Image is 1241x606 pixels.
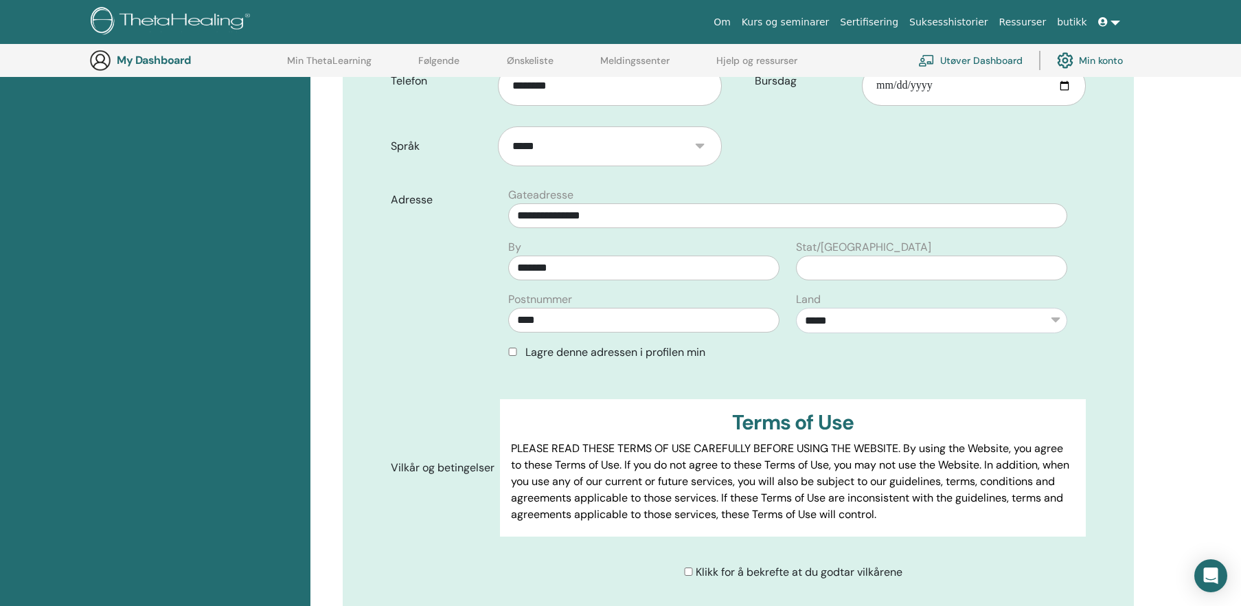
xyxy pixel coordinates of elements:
[508,187,573,203] label: Gateadresse
[507,55,554,77] a: Ønskeliste
[600,55,670,77] a: Meldingssenter
[716,55,797,77] a: Hjelp og ressurser
[904,10,994,35] a: Suksesshistorier
[1194,559,1227,592] div: Open Intercom Messenger
[91,7,255,38] img: logo.png
[508,239,521,256] label: By
[287,55,372,77] a: Min ThetaLearning
[380,187,500,213] label: Adresse
[89,49,111,71] img: generic-user-icon.jpg
[1051,10,1092,35] a: butikk
[1057,49,1073,72] img: cog.svg
[994,10,1052,35] a: Ressurser
[918,54,935,67] img: chalkboard-teacher.svg
[525,345,705,359] span: Lagre denne adressen i profilen min
[117,54,254,67] h3: My Dashboard
[1057,45,1123,76] a: Min konto
[834,10,904,35] a: Sertifisering
[744,68,862,94] label: Bursdag
[418,55,459,77] a: Følgende
[796,291,821,308] label: Land
[380,68,498,94] label: Telefon
[736,10,834,35] a: Kurs og seminarer
[918,45,1023,76] a: Utøver Dashboard
[708,10,736,35] a: Om
[508,291,572,308] label: Postnummer
[511,410,1075,435] h3: Terms of Use
[380,133,498,159] label: Språk
[796,239,931,256] label: Stat/[GEOGRAPHIC_DATA]
[696,565,902,579] span: Klikk for å bekrefte at du godtar vilkårene
[380,455,500,481] label: Vilkår og betingelser
[511,440,1075,523] p: PLEASE READ THESE TERMS OF USE CAREFULLY BEFORE USING THE WEBSITE. By using the Website, you agre...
